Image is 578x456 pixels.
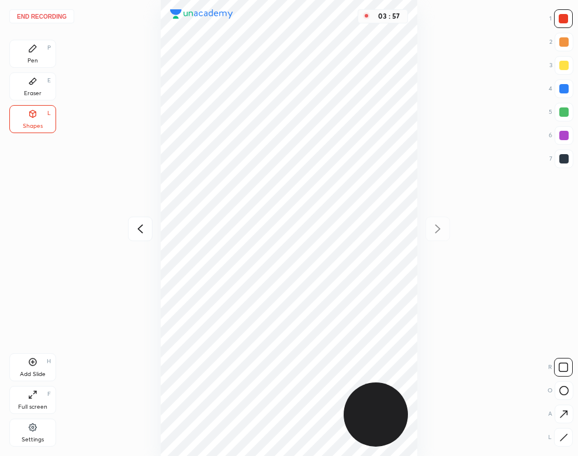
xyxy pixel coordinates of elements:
button: End recording [9,9,74,23]
div: Eraser [24,90,41,96]
div: H [47,358,51,364]
div: A [548,405,573,423]
div: Shapes [23,123,43,129]
div: E [47,78,51,83]
div: Pen [27,58,38,64]
div: Add Slide [20,371,46,377]
div: 4 [549,79,573,98]
div: Full screen [18,404,47,410]
div: 03 : 57 [375,12,403,20]
div: R [548,358,573,377]
div: 2 [549,33,573,51]
div: 5 [549,103,573,121]
div: Settings [22,437,44,443]
div: P [47,45,51,51]
img: logo.38c385cc.svg [170,9,233,19]
div: L [548,428,573,447]
div: L [47,110,51,116]
div: F [47,391,51,397]
div: 7 [549,149,573,168]
div: 3 [549,56,573,75]
div: 6 [549,126,573,145]
div: 1 [549,9,573,28]
div: O [548,381,573,400]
